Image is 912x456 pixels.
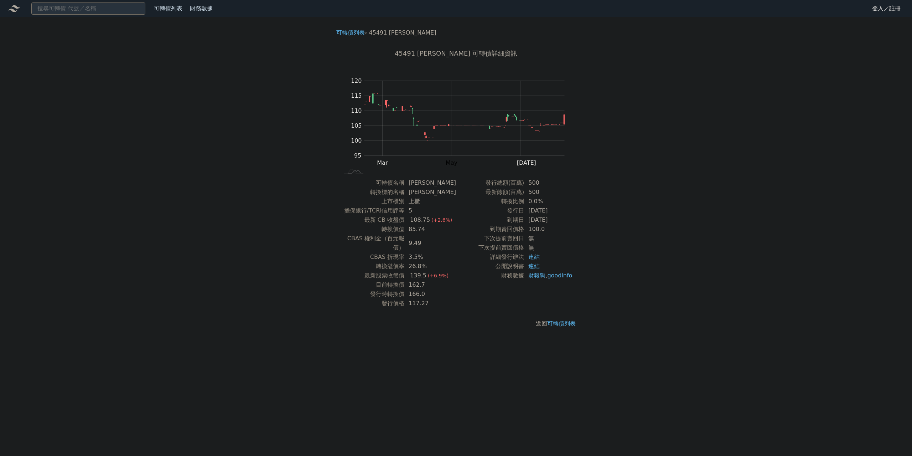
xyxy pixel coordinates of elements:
[456,215,524,225] td: 到期日
[456,262,524,271] td: 公開說明書
[190,5,213,12] a: 財務數據
[547,320,576,327] a: 可轉債列表
[524,197,573,206] td: 0.0%
[339,225,404,234] td: 轉換價值
[404,178,456,188] td: [PERSON_NAME]
[351,92,362,99] tspan: 115
[339,215,404,225] td: 最新 CB 收盤價
[524,225,573,234] td: 100.0
[547,272,572,279] a: goodinfo
[456,225,524,234] td: 到期賣回價格
[404,299,456,308] td: 117.27
[347,77,575,166] g: Chart
[354,152,361,159] tspan: 95
[339,280,404,290] td: 目前轉換價
[369,29,436,37] li: 45491 [PERSON_NAME]
[404,188,456,197] td: [PERSON_NAME]
[456,252,524,262] td: 詳細發行辦法
[404,262,456,271] td: 26.8%
[524,243,573,252] td: 無
[351,137,362,144] tspan: 100
[456,271,524,280] td: 財務數據
[409,271,428,280] div: 139.5
[456,243,524,252] td: 下次提前賣回價格
[404,234,456,252] td: 9.49
[528,253,540,260] a: 連結
[339,299,404,308] td: 發行價格
[351,77,362,84] tspan: 120
[528,272,545,279] a: 財報狗
[339,178,404,188] td: 可轉債名稱
[404,197,456,206] td: 上櫃
[31,2,145,15] input: 搜尋可轉債 代號／名稱
[524,215,573,225] td: [DATE]
[404,280,456,290] td: 162.7
[456,206,524,215] td: 發行日
[331,319,581,328] p: 返回
[456,188,524,197] td: 最新餘額(百萬)
[351,107,362,114] tspan: 110
[404,206,456,215] td: 5
[524,178,573,188] td: 500
[339,206,404,215] td: 擔保銀行/TCRI信用評等
[517,159,536,166] tspan: [DATE]
[339,262,404,271] td: 轉換溢價率
[339,234,404,252] td: CBAS 權利金（百元報價）
[524,188,573,197] td: 500
[339,197,404,206] td: 上市櫃別
[524,234,573,243] td: 無
[446,159,457,166] tspan: May
[456,197,524,206] td: 轉換比例
[336,29,365,36] a: 可轉債列表
[404,290,456,299] td: 166.0
[336,29,367,37] li: ›
[866,3,906,14] a: 登入／註冊
[524,206,573,215] td: [DATE]
[154,5,182,12] a: 可轉債列表
[339,252,404,262] td: CBAS 折現率
[428,273,449,278] span: (+6.9%)
[404,225,456,234] td: 85.74
[409,215,431,225] div: 108.75
[339,271,404,280] td: 最新股票收盤價
[377,159,388,166] tspan: Mar
[339,290,404,299] td: 發行時轉換價
[364,93,564,141] g: Series
[456,178,524,188] td: 發行總額(百萬)
[331,48,581,58] h1: 45491 [PERSON_NAME] 可轉債詳細資訊
[351,122,362,129] tspan: 105
[431,217,452,223] span: (+2.6%)
[524,271,573,280] td: ,
[404,252,456,262] td: 3.5%
[456,234,524,243] td: 下次提前賣回日
[528,263,540,270] a: 連結
[339,188,404,197] td: 轉換標的名稱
